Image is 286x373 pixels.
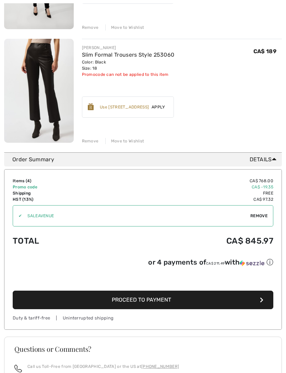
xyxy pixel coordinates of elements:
[253,48,276,55] span: CA$ 189
[240,260,264,267] img: Sezzle
[27,179,30,184] span: 4
[107,184,273,190] td: CA$ -19.35
[13,178,107,184] td: Items ( )
[250,213,267,219] span: Remove
[13,258,273,270] div: or 4 payments ofCA$ 211.49withSezzle Click to learn more about Sezzle
[13,184,107,190] td: Promo code
[82,52,175,58] a: Slim Formal Trousers Style 253060
[148,258,273,267] div: or 4 payments of with
[100,104,149,110] div: Use [STREET_ADDRESS]
[149,104,168,110] span: Apply
[27,364,179,370] p: Call us Toll-Free from [GEOGRAPHIC_DATA] or the US at
[82,45,175,51] div: [PERSON_NAME]
[82,72,175,78] div: Promocode can not be applied to this item
[250,156,279,164] span: Details
[4,39,74,143] img: Slim Formal Trousers Style 253060
[112,297,171,303] span: Proceed to Payment
[105,25,144,31] div: Move to Wishlist
[14,346,272,353] h3: Questions or Comments?
[88,104,94,110] img: Reward-Logo.svg
[82,138,99,144] div: Remove
[105,138,144,144] div: Move to Wishlist
[141,364,179,369] a: [PHONE_NUMBER]
[107,190,273,197] td: Free
[82,59,175,72] div: Color: Black Size: 18
[13,315,273,322] div: Duty & tariff-free | Uninterrupted shipping
[13,230,107,253] td: Total
[107,197,273,203] td: CA$ 97.32
[14,365,22,373] img: call
[22,206,250,226] input: Promo code
[107,178,273,184] td: CA$ 768.00
[12,156,279,164] div: Order Summary
[13,291,273,310] button: Proceed to Payment
[13,213,22,219] div: ✔
[107,230,273,253] td: CA$ 845.97
[13,190,107,197] td: Shipping
[13,270,273,289] iframe: PayPal-paypal
[82,25,99,31] div: Remove
[206,262,225,266] span: CA$ 211.49
[13,197,107,203] td: HST (13%)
